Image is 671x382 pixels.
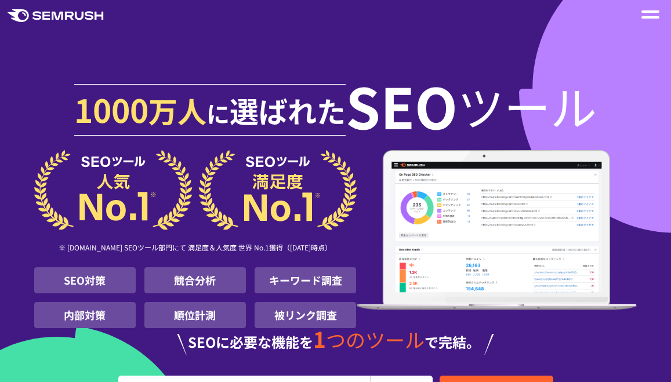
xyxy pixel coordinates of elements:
[346,82,458,129] span: SEO
[74,86,148,132] span: 1000
[255,267,356,293] li: キーワード調査
[144,267,246,293] li: 競合分析
[34,230,357,267] div: ※ [DOMAIN_NAME] SEOツール部門にて 満足度＆人気度 世界 No.1獲得（[DATE]時点）
[34,328,637,355] div: SEOに必要な機能を
[34,302,136,328] li: 内部対策
[206,96,230,130] span: に
[255,302,356,328] li: 被リンク調査
[313,323,326,354] span: 1
[425,332,480,352] span: で完結。
[458,82,597,129] span: ツール
[230,89,346,131] span: 選ばれた
[34,267,136,293] li: SEO対策
[148,89,206,131] span: 万人
[326,325,425,354] span: つのツール
[144,302,246,328] li: 順位計測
